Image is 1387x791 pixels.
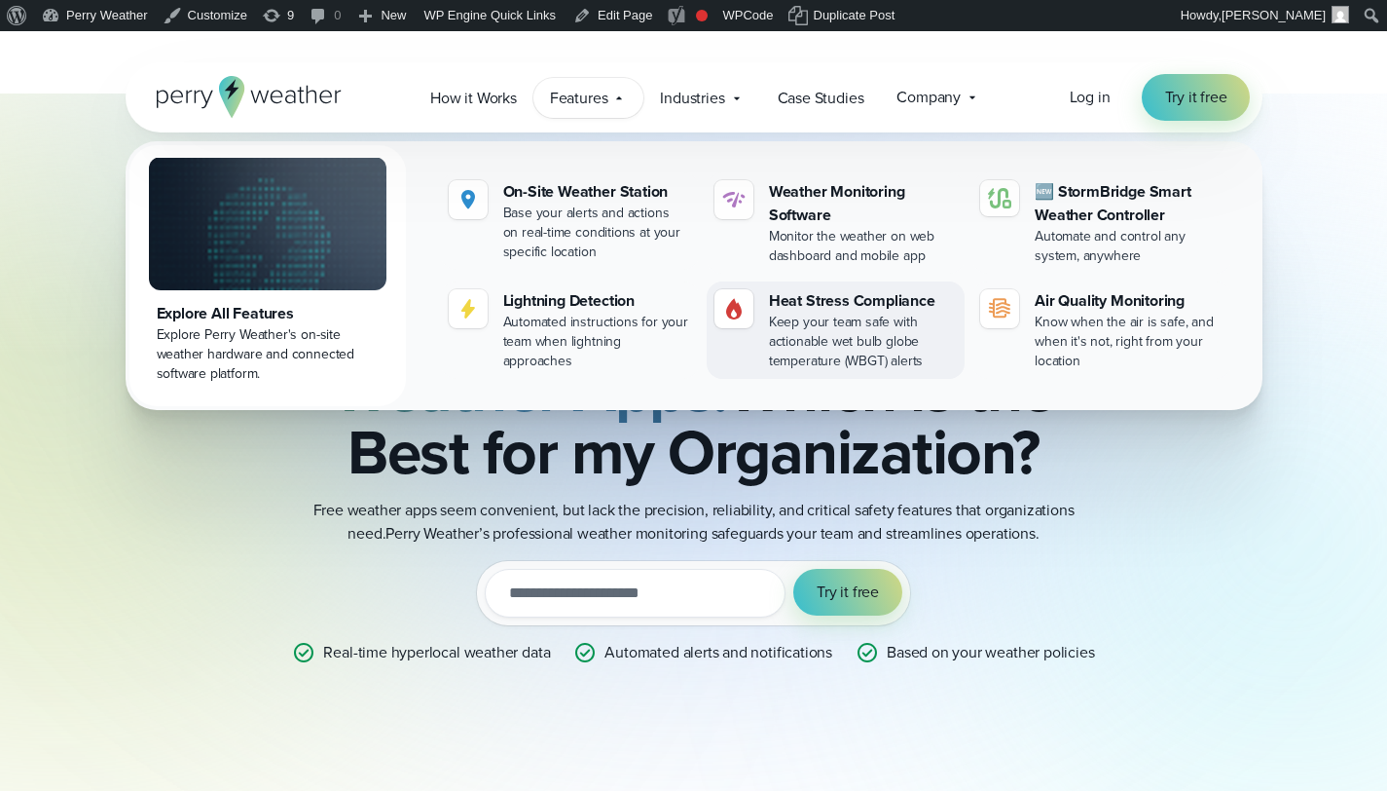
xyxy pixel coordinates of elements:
[129,145,406,406] a: Explore All Features Explore Perry Weather's on-site weather hardware and connected software plat...
[503,180,691,204] div: On-Site Weather Station
[769,289,957,313] div: Heat Stress Compliance
[722,297,746,320] img: perry weather heat
[456,297,480,320] img: lightning-icon.svg
[1165,86,1227,109] span: Try it free
[1035,313,1223,371] div: Know when the air is safe, and when it's not, right from your location
[988,188,1011,208] img: stormbridge-icon-V6.svg
[1035,227,1223,266] div: Automate and control any system, anywhere
[1142,74,1251,121] a: Try it free
[157,325,379,384] div: Explore Perry Weather's on-site weather hardware and connected software platform.
[793,569,902,616] button: Try it free
[817,581,879,604] span: Try it free
[769,227,957,266] div: Monitor the weather on web dashboard and mobile app
[707,172,965,274] a: Weather Monitoring Software Monitor the weather on web dashboard and mobile app
[761,78,881,118] a: Case Studies
[972,282,1230,379] a: Air Quality Monitoring Know when the air is safe, and when it's not, right from your location
[896,86,961,109] span: Company
[887,641,1094,664] p: Based on your weather policies
[722,188,746,211] img: software-icon.svg
[769,180,957,227] div: Weather Monitoring Software
[696,10,708,21] div: Needs improvement
[778,87,864,110] span: Case Studies
[550,87,608,110] span: Features
[223,296,1165,483] h2: Which is the Best for my Organization?
[660,87,724,110] span: Industries
[503,204,691,262] div: Base your alerts and actions on real-time conditions at your specific location
[157,302,379,325] div: Explore All Features
[1070,86,1111,108] span: Log in
[414,78,533,118] a: How it Works
[503,313,691,371] div: Automated instructions for your team when lightning approaches
[1035,289,1223,313] div: Air Quality Monitoring
[385,522,1039,545] span: Perry Weather’s professional weather monitoring safeguards your team and streamlines operations.
[1222,8,1326,22] span: [PERSON_NAME]
[441,282,699,379] a: Lightning Detection Automated instructions for your team when lightning approaches
[430,87,517,110] span: How it Works
[1070,86,1111,109] a: Log in
[441,172,699,270] a: perry weather location On-Site Weather Station Base your alerts and actions on real-time conditio...
[456,188,480,211] img: perry weather location
[972,172,1230,274] a: 🆕 StormBridge Smart Weather Controller Automate and control any system, anywhere
[988,297,1011,320] img: aqi-icon.svg
[707,282,965,379] a: perry weather heat Heat Stress Compliance Keep your team safe with actionable wet bulb globe temp...
[503,289,691,313] div: Lightning Detection
[313,499,1075,545] span: Free weather apps seem convenient, but lack the precision, reliability, and critical safety featu...
[323,641,550,664] p: Real-time hyperlocal weather data
[604,641,832,664] p: Automated alerts and notifications
[1035,180,1223,227] div: 🆕 StormBridge Smart Weather Controller
[769,313,957,371] div: Keep your team safe with actionable wet bulb globe temperature (WBGT) alerts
